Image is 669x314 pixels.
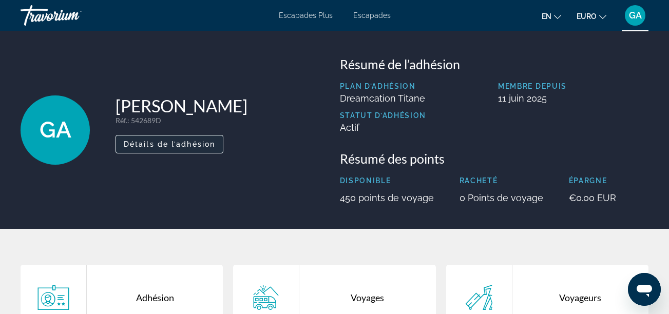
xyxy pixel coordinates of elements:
span: GA [40,116,71,143]
p: Dreamcation Titane [340,93,427,104]
button: Changer de devise [577,9,606,24]
a: Détails de l’adhésion [116,137,223,148]
p: Plan d’adhésion [340,82,427,90]
a: Travorium [21,2,123,29]
iframe: Bouton de lancement de la fenêtre de messagerie [628,273,661,306]
p: : 542689D [116,116,247,125]
a: Escapades [353,11,391,19]
span: en [542,12,551,21]
p: 11 juin 2025 [498,93,648,104]
button: Détails de l’adhésion [116,135,223,153]
button: Menu utilisateur [622,5,648,26]
span: GA [629,10,642,21]
p: Épargne [569,176,616,185]
p: Racheté [460,176,543,185]
button: Changer la langue [542,9,561,24]
span: EURO [577,12,597,21]
h1: [PERSON_NAME] [116,95,247,116]
p: Statut d’adhésion [340,111,427,120]
a: Escapades Plus [279,11,333,19]
p: Membre depuis [498,82,648,90]
span: Réf. [116,116,127,125]
h3: Résumé des points [340,151,649,166]
span: Détails de l’adhésion [124,140,215,148]
p: €0.00 EUR [569,192,616,203]
p: 450 points de voyage [340,192,434,203]
h3: Résumé de l’adhésion [340,56,649,72]
p: Actif [340,122,427,133]
p: 0 Points de voyage [460,192,543,203]
p: Disponible [340,176,434,185]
